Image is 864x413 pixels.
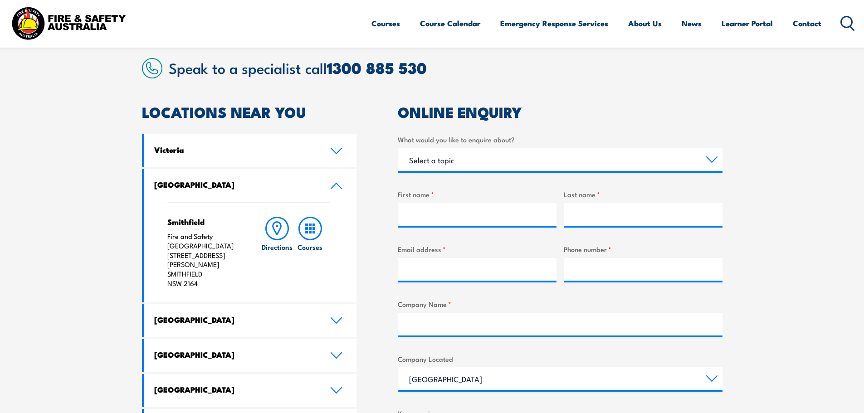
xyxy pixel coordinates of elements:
[564,189,722,199] label: Last name
[154,384,317,394] h4: [GEOGRAPHIC_DATA]
[398,189,556,199] label: First name
[398,299,722,309] label: Company Name
[142,105,357,118] h2: LOCATIONS NEAR YOU
[154,180,317,189] h4: [GEOGRAPHIC_DATA]
[154,315,317,325] h4: [GEOGRAPHIC_DATA]
[261,217,293,288] a: Directions
[398,134,722,145] label: What would you like to enquire about?
[167,232,243,288] p: Fire and Safety [GEOGRAPHIC_DATA] [STREET_ADDRESS][PERSON_NAME] SMITHFIELD NSW 2164
[327,55,427,79] a: 1300 885 530
[564,244,722,254] label: Phone number
[793,11,821,35] a: Contact
[398,354,722,364] label: Company Located
[682,11,702,35] a: News
[298,242,322,252] h6: Courses
[167,217,243,227] h4: Smithfield
[420,11,480,35] a: Course Calendar
[144,374,357,407] a: [GEOGRAPHIC_DATA]
[144,304,357,337] a: [GEOGRAPHIC_DATA]
[500,11,608,35] a: Emergency Response Services
[144,339,357,372] a: [GEOGRAPHIC_DATA]
[371,11,400,35] a: Courses
[262,242,293,252] h6: Directions
[144,169,357,202] a: [GEOGRAPHIC_DATA]
[722,11,773,35] a: Learner Portal
[398,105,722,118] h2: ONLINE ENQUIRY
[398,244,556,254] label: Email address
[154,350,317,360] h4: [GEOGRAPHIC_DATA]
[154,145,317,155] h4: Victoria
[628,11,662,35] a: About Us
[144,134,357,167] a: Victoria
[169,59,722,76] h2: Speak to a specialist call
[294,217,327,288] a: Courses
